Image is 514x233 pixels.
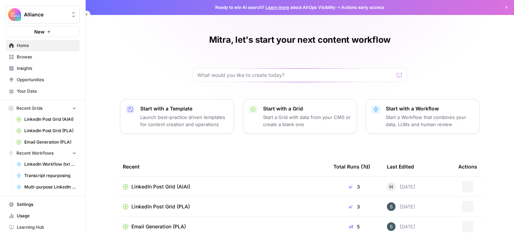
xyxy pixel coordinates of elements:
h1: Mitra, let's start your next content workflow [209,34,390,46]
p: Start a Workflow that combines your data, LLMs and human review [386,114,474,128]
a: LinkedIn Post Grid (AIAI) [123,183,322,190]
img: bo6gwtk78bbxl6expmw5g49788i4 [387,202,395,211]
a: LinkedIn Post Grid (PLA) [123,203,322,210]
span: Ready to win AI search? about AirOps Visibility [215,4,336,11]
div: [DATE] [387,222,415,231]
div: 5 [333,223,376,230]
span: Alliance [24,11,67,18]
span: Home [17,42,76,49]
p: Start a Grid with data from your CMS or create a blank one [263,114,351,128]
span: Recent Workflows [16,150,54,156]
a: Email Generation (PLA) [13,136,80,148]
button: Start with a GridStart a Grid with data from your CMS or create a blank one [243,99,357,134]
span: Multi-purpose LinkedIn Workflow [24,184,76,190]
a: Usage [6,210,80,222]
a: Learning Hub [6,222,80,233]
a: Multi-purpose LinkedIn Workflow [13,181,80,193]
a: LinkedIn Post Grid (AIAI) [13,114,80,125]
div: Last Edited [387,157,414,176]
span: New [34,28,45,35]
span: Actions early access [341,4,384,11]
div: Actions [458,157,477,176]
span: Insights [17,65,76,72]
span: H [389,183,393,190]
button: New [6,26,80,37]
button: Start with a WorkflowStart a Workflow that combines your data, LLMs and human review [366,99,480,134]
p: Start with a Workflow [386,105,474,112]
span: LinkedIn Post Grid (AIAI) [131,183,190,190]
button: Recent Workflows [6,148,80,159]
button: Workspace: Alliance [6,6,80,24]
div: [DATE] [387,202,415,211]
p: Start with a Template [140,105,228,112]
a: Your Data [6,86,80,97]
span: LinkedIn Post Grid (PLA) [131,203,190,210]
a: Learn more [266,5,289,10]
a: Transcript repurposing [13,170,80,181]
span: Email Generation (PLA) [131,223,186,230]
img: bo6gwtk78bbxl6expmw5g49788i4 [387,222,395,231]
span: LinkedIn Post Grid (PLA) [24,128,76,134]
span: Learning Hub [17,224,76,231]
a: Home [6,40,80,51]
span: Email Generation (PLA) [24,139,76,145]
span: Recent Grids [16,105,42,112]
div: 3 [333,183,376,190]
div: Recent [123,157,322,176]
button: Recent Grids [6,103,80,114]
a: Settings [6,199,80,210]
a: LinkedIn Workflow (txt files) [13,159,80,170]
span: Usage [17,213,76,219]
span: Your Data [17,88,76,94]
a: Email Generation (PLA) [123,223,322,230]
span: LinkedIn Post Grid (AIAI) [24,116,76,123]
span: Settings [17,201,76,208]
span: Browse [17,54,76,60]
button: Start with a TemplateLaunch best-practice driven templates for content creation and operations [120,99,234,134]
span: Transcript repurposing [24,172,76,179]
a: Opportunities [6,74,80,86]
div: 3 [333,203,376,210]
a: Insights [6,63,80,74]
span: LinkedIn Workflow (txt files) [24,161,76,167]
div: Total Runs (7d) [333,157,370,176]
a: LinkedIn Post Grid (PLA) [13,125,80,136]
p: Launch best-practice driven templates for content creation and operations [140,114,228,128]
a: Browse [6,51,80,63]
img: Alliance Logo [8,8,21,21]
p: Start with a Grid [263,105,351,112]
div: [DATE] [387,182,415,191]
span: Opportunities [17,77,76,83]
input: What would you like to create today? [197,72,394,79]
